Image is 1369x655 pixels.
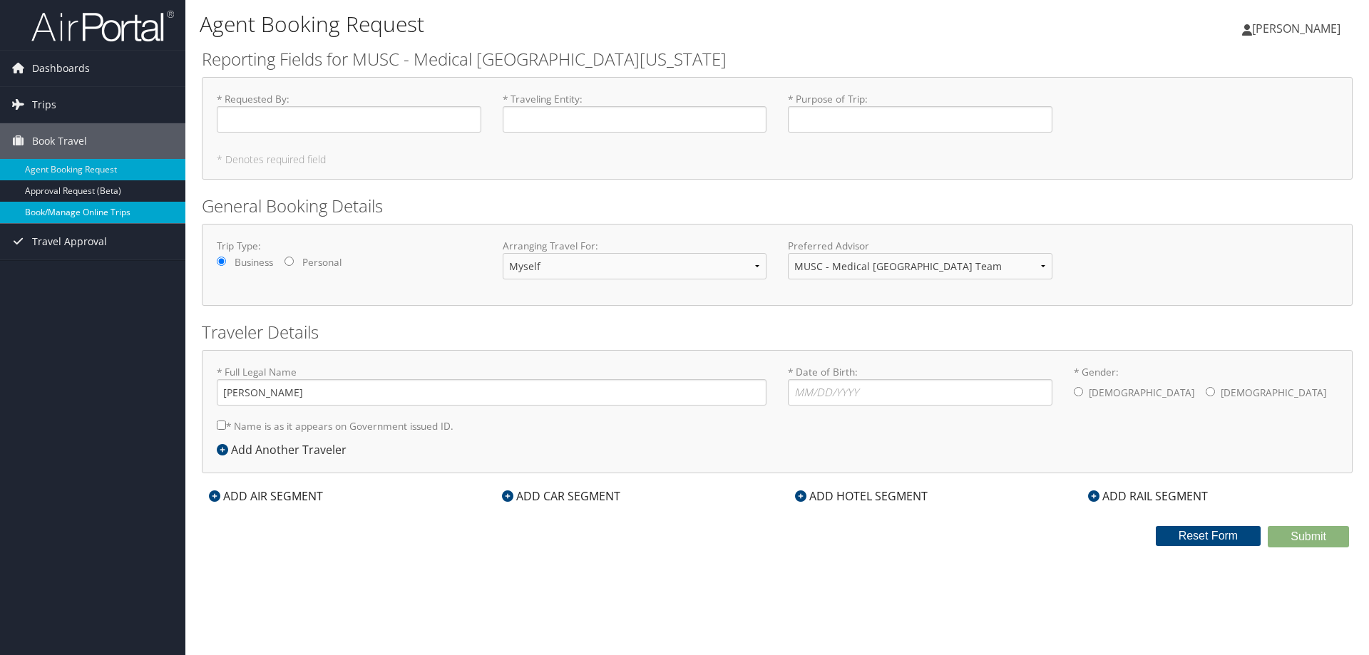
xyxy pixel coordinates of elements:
input: * Full Legal Name [217,379,766,406]
span: Travel Approval [32,224,107,259]
img: airportal-logo.png [31,9,174,43]
div: ADD CAR SEGMENT [495,488,627,505]
label: * Date of Birth: [788,365,1052,406]
div: ADD AIR SEGMENT [202,488,330,505]
span: Book Travel [32,123,87,159]
label: * Requested By : [217,92,481,133]
label: * Gender: [1074,365,1338,408]
label: [DEMOGRAPHIC_DATA] [1221,379,1326,406]
label: Preferred Advisor [788,239,1052,253]
h2: Reporting Fields for MUSC - Medical [GEOGRAPHIC_DATA][US_STATE] [202,47,1353,71]
label: * Name is as it appears on Government issued ID. [217,413,453,439]
label: * Traveling Entity : [503,92,767,133]
label: * Purpose of Trip : [788,92,1052,133]
label: Personal [302,255,342,269]
input: * Gender:[DEMOGRAPHIC_DATA][DEMOGRAPHIC_DATA] [1206,387,1215,396]
input: * Requested By: [217,106,481,133]
input: * Gender:[DEMOGRAPHIC_DATA][DEMOGRAPHIC_DATA] [1074,387,1083,396]
label: * Full Legal Name [217,365,766,406]
span: Dashboards [32,51,90,86]
input: * Traveling Entity: [503,106,767,133]
input: * Name is as it appears on Government issued ID. [217,421,226,430]
label: Trip Type: [217,239,481,253]
input: * Date of Birth: [788,379,1052,406]
h5: * Denotes required field [217,155,1338,165]
input: * Purpose of Trip: [788,106,1052,133]
button: Submit [1268,526,1349,547]
h2: General Booking Details [202,194,1353,218]
span: [PERSON_NAME] [1252,21,1340,36]
a: [PERSON_NAME] [1242,7,1355,50]
div: Add Another Traveler [217,441,354,458]
label: Business [235,255,273,269]
h1: Agent Booking Request [200,9,970,39]
label: [DEMOGRAPHIC_DATA] [1089,379,1194,406]
span: Trips [32,87,56,123]
h2: Traveler Details [202,320,1353,344]
div: ADD RAIL SEGMENT [1081,488,1215,505]
div: ADD HOTEL SEGMENT [788,488,935,505]
label: Arranging Travel For: [503,239,767,253]
button: Reset Form [1156,526,1261,546]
